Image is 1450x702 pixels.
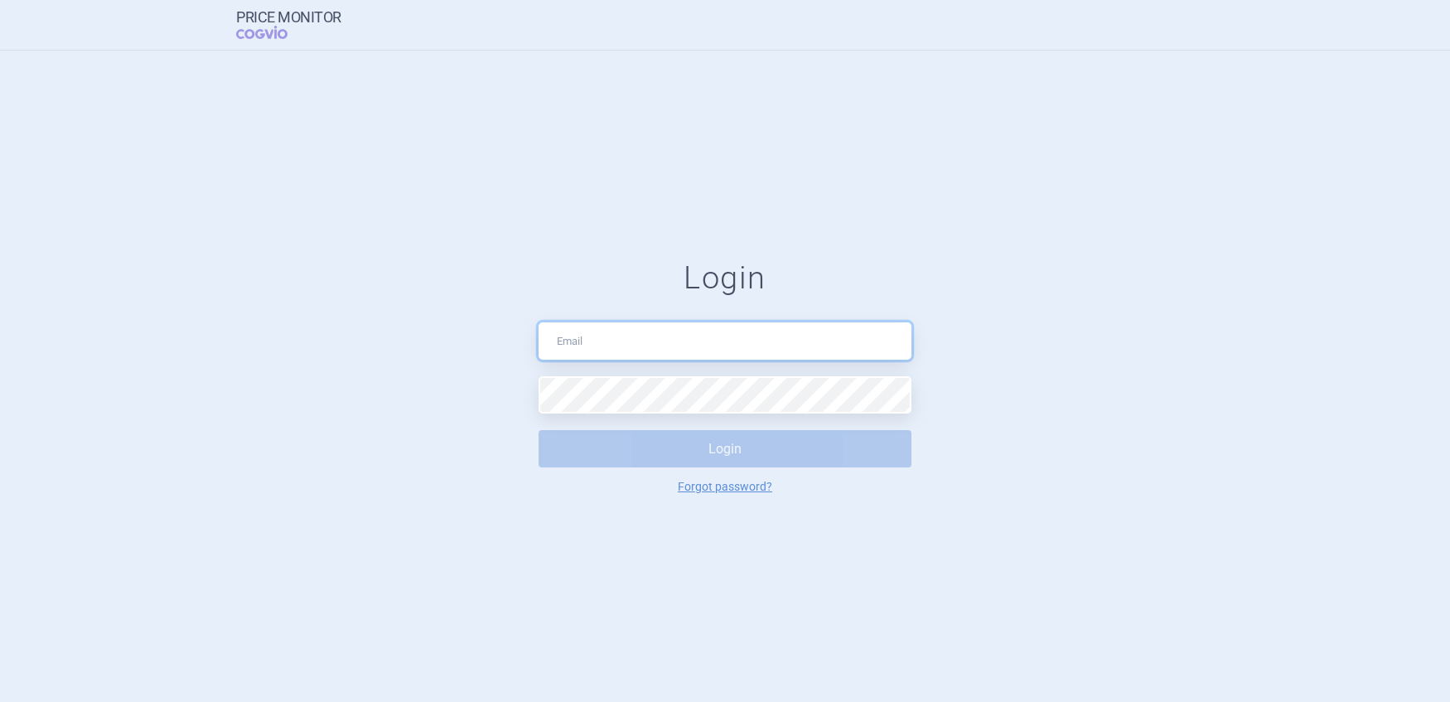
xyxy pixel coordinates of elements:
button: Login [539,430,911,467]
span: COGVIO [236,26,311,39]
strong: Price Monitor [236,9,341,26]
a: Price MonitorCOGVIO [236,9,341,41]
a: Forgot password? [678,481,772,492]
input: Email [539,322,911,360]
h1: Login [539,259,911,298]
